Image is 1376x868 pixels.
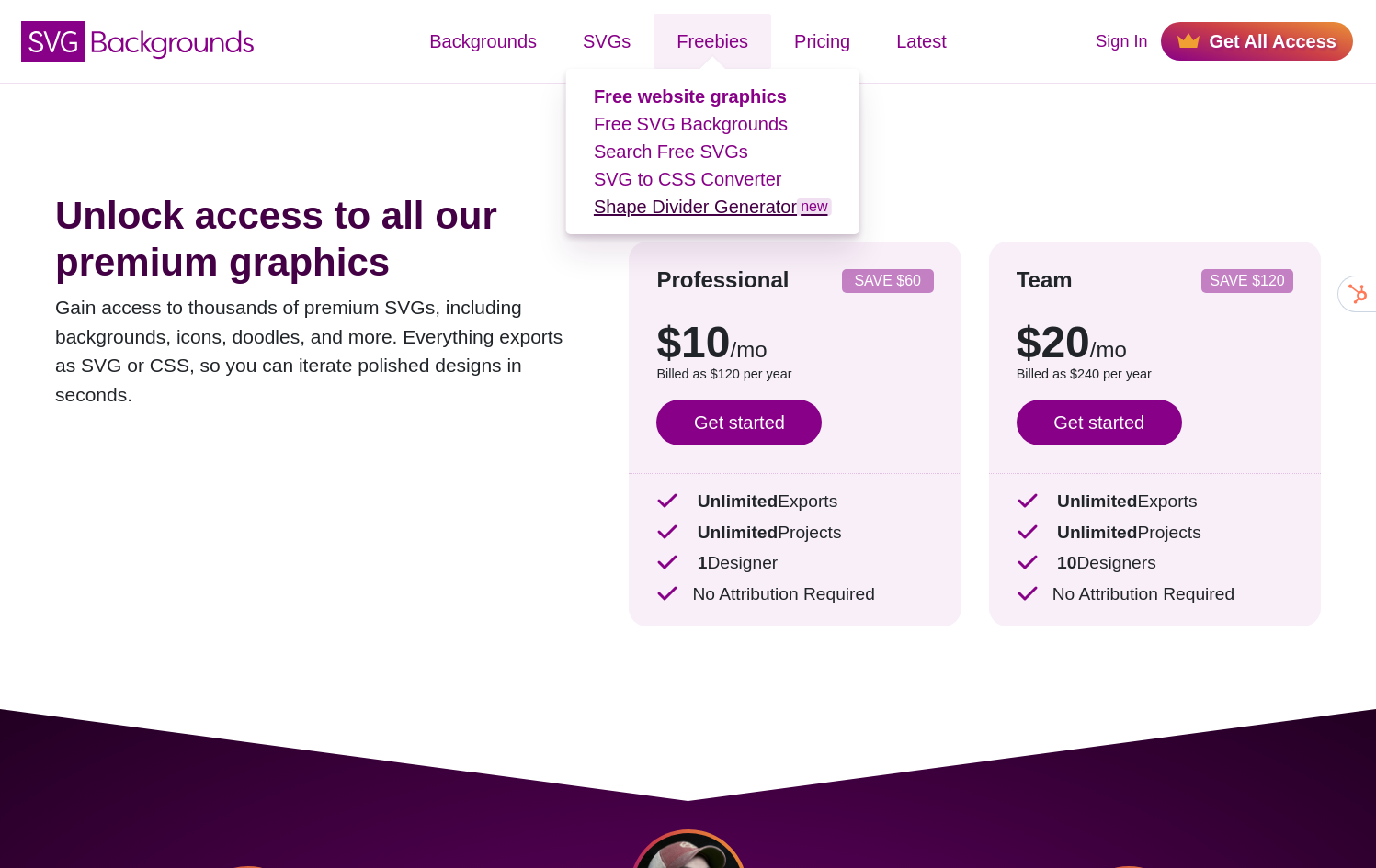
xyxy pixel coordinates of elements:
[654,14,771,69] a: Freebies
[1017,267,1073,292] strong: Team
[1209,274,1286,288] p: SAVE $120
[55,293,574,409] p: Gain access to thousands of premium SVGs, including backgrounds, icons, doodles, and more. Everyt...
[1090,337,1127,362] span: /mo
[698,523,778,542] strong: Unlimited
[656,365,933,385] p: Billed as $120 per year
[698,491,778,511] strong: Unlimited
[1017,581,1293,608] p: No Attribution Required
[1057,553,1076,572] strong: 10
[594,86,787,107] a: Free website graphics
[1161,22,1353,61] a: Get All Access
[656,520,933,547] p: Projects
[656,321,933,365] p: $10
[797,198,831,216] span: new
[594,141,748,162] a: Search Free SVGs
[1017,489,1293,515] p: Exports
[594,169,782,189] a: SVG to CSS Converter
[594,114,788,134] a: Free SVG Backgrounds
[1017,365,1293,385] p: Billed as $240 per year
[406,14,560,69] a: Backgrounds
[656,581,933,608] p: No Attribution Required
[1096,29,1147,54] a: Sign In
[656,267,789,292] strong: Professional
[731,337,768,362] span: /mo
[873,14,969,69] a: Latest
[656,400,822,445] a: Get started
[55,193,574,286] h1: Unlock access to all our premium graphics
[1017,550,1293,577] p: Designers
[1057,491,1137,511] strong: Unlimited
[656,550,933,577] p: Designer
[771,14,873,69] a: Pricing
[1017,520,1293,547] p: Projects
[849,274,927,288] p: SAVE $60
[1017,321,1293,365] p: $20
[698,553,708,572] strong: 1
[1057,523,1137,542] strong: Unlimited
[594,197,832,217] a: Shape Divider Generatornew
[1017,400,1182,445] a: Get started
[656,489,933,515] p: Exports
[560,14,654,69] a: SVGs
